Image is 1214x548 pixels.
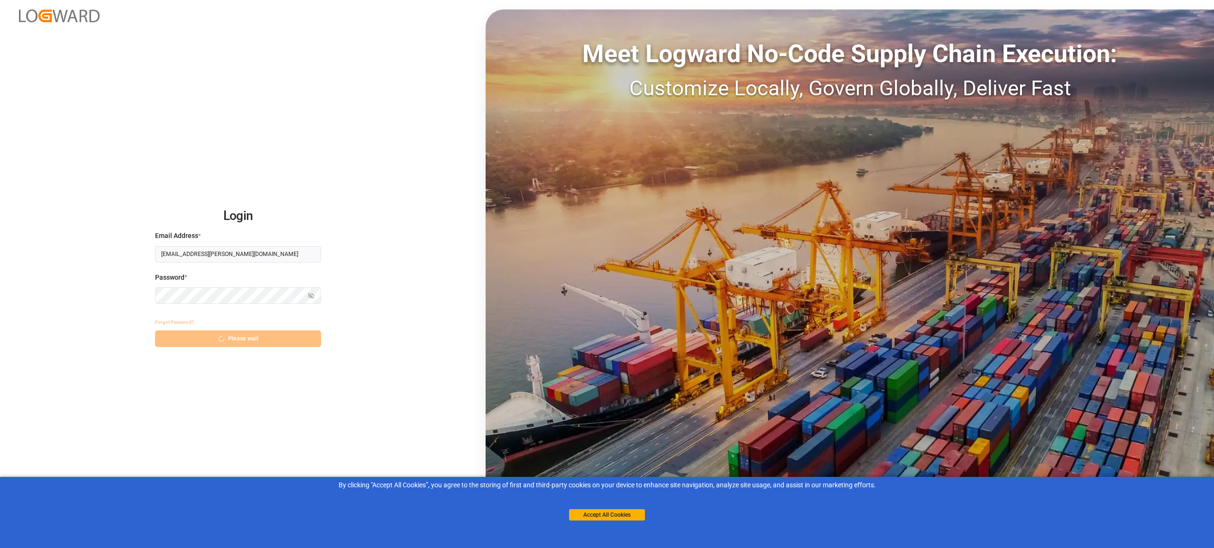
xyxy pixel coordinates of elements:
[486,73,1214,104] div: Customize Locally, Govern Globally, Deliver Fast
[7,480,1207,490] div: By clicking "Accept All Cookies”, you agree to the storing of first and third-party cookies on yo...
[155,201,321,231] h2: Login
[155,273,184,283] span: Password
[486,36,1214,73] div: Meet Logward No-Code Supply Chain Execution:
[19,9,100,22] img: Logward_new_orange.png
[155,246,321,263] input: Enter your email
[569,509,645,521] button: Accept All Cookies
[155,231,198,241] span: Email Address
